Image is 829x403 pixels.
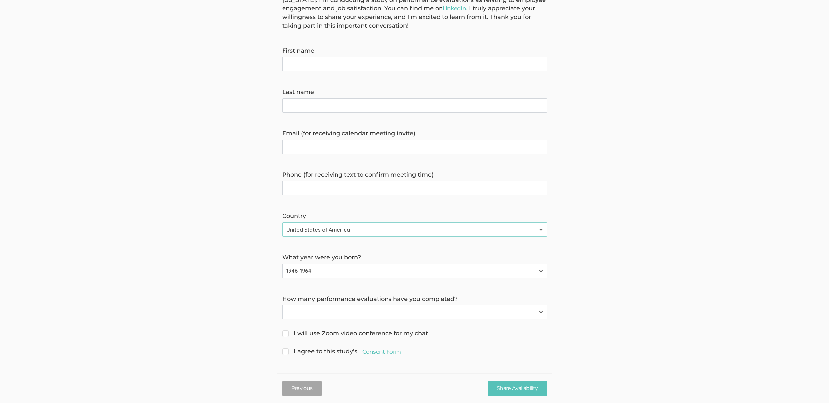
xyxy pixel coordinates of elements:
[282,129,547,138] label: Email (for receiving calendar meeting invite)
[282,253,547,262] label: What year were you born?
[282,381,322,396] button: Previous
[282,212,547,221] label: Country
[282,171,547,179] label: Phone (for receiving text to confirm meeting time)
[282,347,401,356] span: I agree to this study's
[443,5,466,12] a: LinkedIn
[362,348,401,356] a: Consent Form
[488,381,547,396] input: Share Availability
[282,329,428,338] span: I will use Zoom video conference for my chat
[282,295,547,303] label: How many performance evaluations have you completed?
[282,47,547,55] label: First name
[282,88,547,97] label: Last name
